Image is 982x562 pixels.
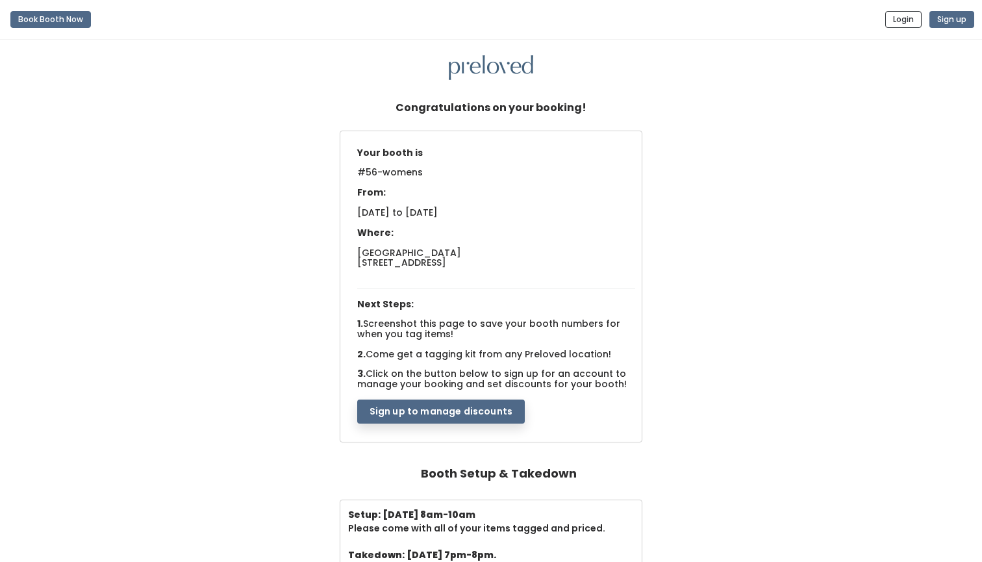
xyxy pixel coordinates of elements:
h4: Booth Setup & Takedown [421,461,577,487]
h5: Congratulations on your booking! [396,96,586,120]
div: 1. 2. 3. [351,142,642,424]
span: [GEOGRAPHIC_DATA] [STREET_ADDRESS] [357,246,461,269]
span: Screenshot this page to save your booth numbers for when you tag items! [357,317,620,340]
button: Book Booth Now [10,11,91,28]
span: #56-womens [357,166,423,186]
span: From: [357,186,386,199]
img: preloved logo [449,55,533,81]
span: Click on the button below to sign up for an account to manage your booking and set discounts for ... [357,367,627,390]
button: Login [885,11,922,28]
a: Book Booth Now [10,5,91,34]
a: Sign up to manage discounts [357,404,525,417]
span: Come get a tagging kit from any Preloved location! [366,348,611,361]
button: Sign up [929,11,974,28]
span: [DATE] to [DATE] [357,206,438,219]
button: Sign up to manage discounts [357,400,525,424]
b: Setup: [DATE] 8am-10am [348,508,475,521]
span: Where: [357,226,394,239]
b: Takedown: [DATE] 7pm-8pm. [348,548,496,561]
span: Your booth is [357,146,423,159]
span: Next Steps: [357,298,414,311]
